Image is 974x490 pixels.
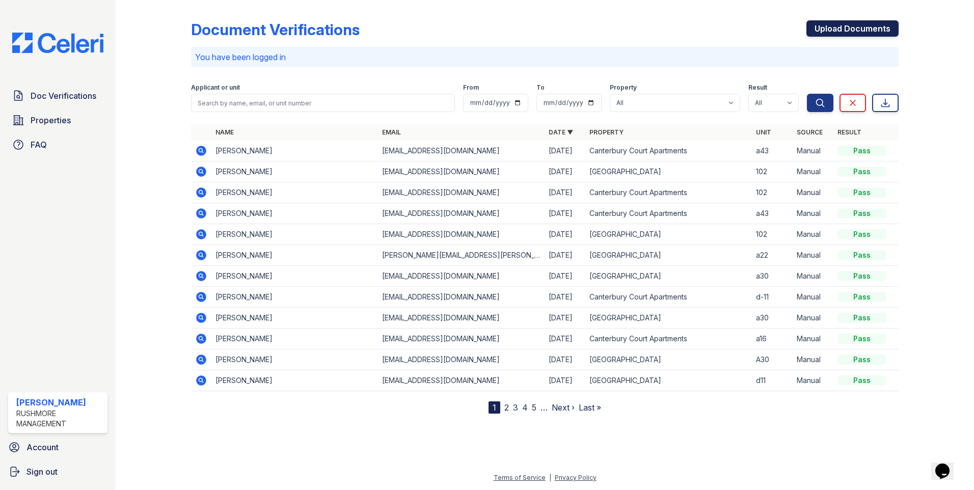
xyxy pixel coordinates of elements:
td: 102 [752,224,793,245]
a: Account [4,437,112,457]
div: Pass [837,271,886,281]
td: [EMAIL_ADDRESS][DOMAIN_NAME] [378,203,545,224]
img: CE_Logo_Blue-a8612792a0a2168367f1c8372b55b34899dd931a85d93a1a3d3e32e68fde9ad4.png [4,33,112,53]
div: Pass [837,355,886,365]
td: Manual [793,308,833,329]
td: Canterbury Court Apartments [585,182,752,203]
div: Pass [837,250,886,260]
td: [PERSON_NAME] [211,182,378,203]
div: Pass [837,375,886,386]
a: 2 [504,402,509,413]
td: [PERSON_NAME] [211,266,378,287]
a: Last » [579,402,601,413]
td: [DATE] [545,308,585,329]
p: You have been logged in [195,51,895,63]
a: 5 [532,402,536,413]
td: [DATE] [545,141,585,161]
td: Manual [793,203,833,224]
td: [PERSON_NAME] [211,245,378,266]
td: A30 [752,349,793,370]
td: Manual [793,182,833,203]
td: [GEOGRAPHIC_DATA] [585,308,752,329]
div: Pass [837,187,886,198]
label: Applicant or unit [191,84,240,92]
a: 4 [522,402,528,413]
td: [PERSON_NAME][EMAIL_ADDRESS][PERSON_NAME][DOMAIN_NAME] [378,245,545,266]
td: Manual [793,329,833,349]
td: [PERSON_NAME] [211,203,378,224]
td: [GEOGRAPHIC_DATA] [585,349,752,370]
span: Account [26,441,59,453]
td: Manual [793,141,833,161]
a: Unit [756,128,771,136]
td: Manual [793,224,833,245]
a: FAQ [8,134,107,155]
a: Upload Documents [806,20,899,37]
td: [DATE] [545,329,585,349]
td: a30 [752,266,793,287]
div: Pass [837,313,886,323]
td: [PERSON_NAME] [211,161,378,182]
a: Sign out [4,461,112,482]
a: Email [382,128,401,136]
td: [PERSON_NAME] [211,370,378,391]
td: [EMAIL_ADDRESS][DOMAIN_NAME] [378,370,545,391]
td: 102 [752,161,793,182]
span: Doc Verifications [31,90,96,102]
td: [GEOGRAPHIC_DATA] [585,370,752,391]
td: [PERSON_NAME] [211,224,378,245]
td: [DATE] [545,245,585,266]
td: Manual [793,349,833,370]
label: From [463,84,479,92]
a: Properties [8,110,107,130]
td: Canterbury Court Apartments [585,203,752,224]
td: [PERSON_NAME] [211,287,378,308]
td: d11 [752,370,793,391]
td: [EMAIL_ADDRESS][DOMAIN_NAME] [378,349,545,370]
div: Pass [837,146,886,156]
div: | [549,474,551,481]
span: … [540,401,548,414]
span: FAQ [31,139,47,151]
td: [DATE] [545,161,585,182]
a: Privacy Policy [555,474,597,481]
td: [EMAIL_ADDRESS][DOMAIN_NAME] [378,266,545,287]
td: Manual [793,161,833,182]
span: Sign out [26,466,58,478]
div: [PERSON_NAME] [16,396,103,409]
td: [PERSON_NAME] [211,349,378,370]
td: [EMAIL_ADDRESS][DOMAIN_NAME] [378,161,545,182]
td: [DATE] [545,224,585,245]
td: 102 [752,182,793,203]
td: Canterbury Court Apartments [585,141,752,161]
td: a30 [752,308,793,329]
td: [EMAIL_ADDRESS][DOMAIN_NAME] [378,182,545,203]
label: Result [748,84,767,92]
div: Pass [837,229,886,239]
td: [EMAIL_ADDRESS][DOMAIN_NAME] [378,224,545,245]
div: Pass [837,292,886,302]
td: [EMAIL_ADDRESS][DOMAIN_NAME] [378,329,545,349]
td: [PERSON_NAME] [211,141,378,161]
td: a43 [752,203,793,224]
a: Property [589,128,624,136]
td: a22 [752,245,793,266]
div: Pass [837,334,886,344]
td: [GEOGRAPHIC_DATA] [585,161,752,182]
td: [DATE] [545,349,585,370]
a: Name [215,128,234,136]
td: [DATE] [545,203,585,224]
td: [DATE] [545,266,585,287]
td: [PERSON_NAME] [211,308,378,329]
div: Rushmore Management [16,409,103,429]
td: Canterbury Court Apartments [585,287,752,308]
div: Pass [837,167,886,177]
div: Pass [837,208,886,219]
td: [DATE] [545,370,585,391]
td: [EMAIL_ADDRESS][DOMAIN_NAME] [378,141,545,161]
td: [GEOGRAPHIC_DATA] [585,245,752,266]
span: Properties [31,114,71,126]
td: a43 [752,141,793,161]
td: [DATE] [545,287,585,308]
